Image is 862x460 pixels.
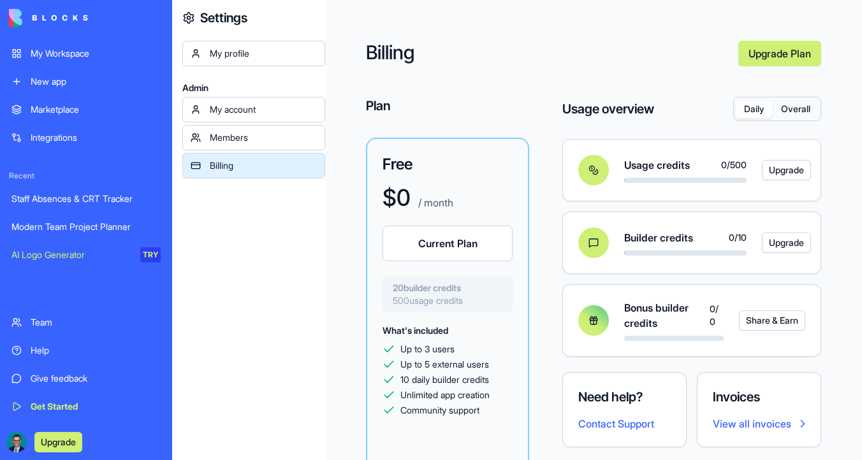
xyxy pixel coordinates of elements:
h4: Usage overview [562,100,654,118]
span: 0 / 500 [721,159,747,171]
a: Give feedback [4,366,168,391]
span: Usage credits [624,157,690,173]
button: Share & Earn [739,310,805,331]
div: Get Started [31,400,161,413]
a: Upgrade [762,160,790,180]
span: Up to 3 users [400,343,455,356]
h3: Free [383,154,513,175]
button: Upgrade [34,432,82,452]
a: View all invoices [713,416,805,431]
span: 20 builder credits [393,282,502,294]
h4: Need help? [578,388,671,406]
a: My account [182,97,325,122]
div: Give feedback [31,372,161,385]
span: Bonus builder credits [624,300,710,331]
a: Integrations [4,125,168,150]
div: Marketplace [31,103,161,116]
a: Billing [182,153,325,178]
span: Up to 5 external users [400,358,489,371]
a: Modern Team Project Planner [4,214,168,240]
a: Upgrade [762,233,790,253]
button: Upgrade [762,233,811,253]
span: Community support [400,404,479,417]
span: 0 / 0 [710,303,724,328]
div: My profile [210,47,317,60]
button: Upgrade [762,160,811,180]
p: / month [416,195,453,210]
span: Admin [182,82,325,94]
a: Marketplace [4,97,168,122]
div: Billing [210,159,317,172]
span: Recent [4,171,168,181]
a: New app [4,69,168,94]
span: Unlimited app creation [400,389,490,401]
a: My Workspace [4,41,168,66]
img: logo [9,9,88,27]
h4: Settings [200,9,247,27]
span: What's included [383,325,448,336]
img: ACg8ocIWlyrQpyC9rYw-i5p2BYllzGazdWR06BEnwygcaoTbuhncZJth=s96-c [6,432,27,452]
h2: Billing [366,41,728,66]
div: Help [31,344,161,357]
div: Modern Team Project Planner [11,220,161,233]
div: Team [31,316,161,329]
a: Get Started [4,394,168,419]
h1: $ 0 [383,185,411,210]
a: Members [182,125,325,150]
span: 0 / 10 [729,231,747,244]
a: AI Logo GeneratorTRY [4,242,168,268]
button: Overall [772,100,819,119]
div: AI Logo Generator [11,248,131,261]
div: Members [210,131,317,144]
a: Upgrade [34,435,82,448]
div: My account [210,103,317,116]
h4: Plan [366,97,529,115]
a: Staff Absences & CRT Tracker [4,186,168,212]
button: Current Plan [383,226,513,261]
a: My profile [182,41,325,66]
div: TRY [140,247,161,262]
div: Staff Absences & CRT Tracker [11,192,161,205]
div: New app [31,75,161,88]
div: My Workspace [31,47,161,60]
span: Builder credits [624,230,693,245]
span: 500 usage credits [393,294,502,307]
button: Daily [736,100,772,119]
span: 10 daily builder credits [400,373,489,386]
h4: Invoices [713,388,805,406]
button: Contact Support [578,416,654,431]
a: Team [4,310,168,335]
a: Help [4,338,168,363]
a: Upgrade Plan [738,41,821,66]
div: Integrations [31,131,161,144]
